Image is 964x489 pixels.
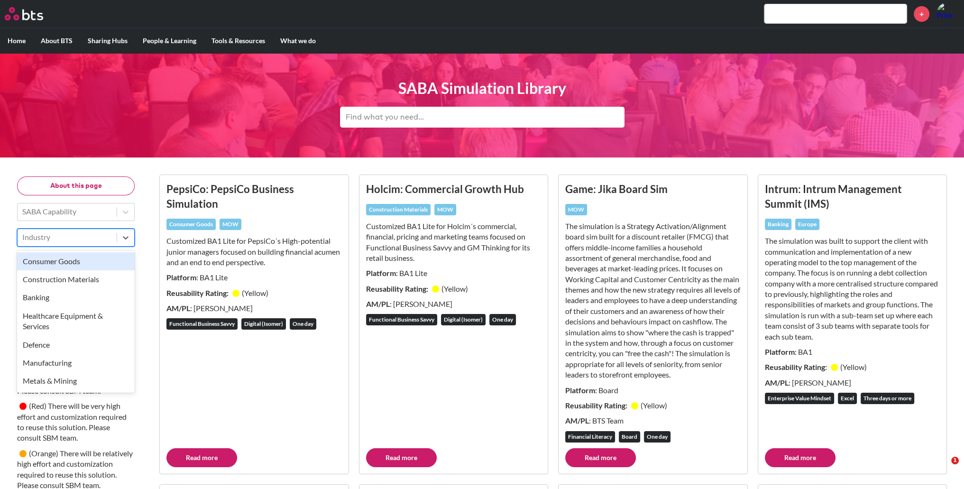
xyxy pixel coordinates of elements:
a: Profile [936,2,959,25]
strong: Platform [765,347,795,356]
a: Read more [765,448,835,467]
div: MOW [565,204,587,215]
button: About this page [17,176,135,195]
img: Prim Sunsermsook [936,2,959,25]
small: ( Red ) [29,401,46,410]
small: There will be relatively moderate effort and customization required to reuse this solution. Pleas... [17,354,130,395]
div: Construction Materials [366,204,431,215]
div: One day [290,318,316,330]
label: People & Learning [135,28,204,53]
h3: PepsiCo: PepsiCo Business Simulation [166,182,342,212]
div: Three days or more [861,393,914,404]
strong: AM/PL [565,416,589,425]
small: ( Yellow ) [641,401,667,410]
div: Media & Entertainment [17,390,135,408]
p: : Board [565,385,741,396]
strong: Reusability Rating: [166,288,230,297]
small: There will be very high effort and customization required to reuse this solution. Please consult ... [17,401,127,442]
strong: AM/PL [765,378,789,387]
div: Functional Business Savvy [366,314,437,325]
label: Sharing Hubs [80,28,135,53]
div: Defence [17,336,135,354]
small: ( Yellow ) [441,284,468,293]
div: Europe [795,219,819,230]
div: MOW [220,219,241,230]
img: BTS Logo [5,7,43,20]
div: Digital (Isomer) [241,318,286,330]
small: ( Orange ) [29,449,58,458]
h3: Holcim: Commercial Growth Hub [366,182,542,196]
strong: Reusability Rating: [366,284,430,293]
p: : [PERSON_NAME] [366,299,542,309]
div: Manufacturing [17,354,135,372]
div: Board [619,431,640,443]
div: One day [489,314,516,325]
p: : BA1 Lite [366,268,542,278]
a: Read more [565,448,636,467]
p: The simulation was built to support the client with communication and implementation of a new ope... [765,236,940,342]
label: Tools & Resources [204,28,273,53]
div: Metals & Mining [17,372,135,390]
h3: Game: Jika Board Sim [565,182,741,196]
div: Digital (Isomer) [441,314,486,325]
p: The simulation is a Strategy Activation/Alignment board sim built for a discount retailer (FMCG) ... [565,221,741,380]
p: : BTS Team [565,415,741,426]
div: Functional Business Savvy [166,318,238,330]
input: Find what you need... [340,107,624,128]
strong: Platform [166,273,196,282]
label: What we do [273,28,323,53]
div: Banking [17,288,135,306]
a: Read more [366,448,437,467]
p: : BA1 Lite [166,272,342,283]
small: ( Yellow ) [840,362,867,371]
p: : [PERSON_NAME] [765,378,940,388]
div: Financial Literacy [565,431,615,443]
strong: Platform [565,386,595,395]
strong: Reusability Rating: [765,362,828,371]
div: Construction Materials [17,270,135,288]
div: Healthcare Equipment & Services [17,307,135,336]
strong: Reusability Rating: [565,401,629,410]
div: Consumer Goods [166,219,216,230]
strong: AM/PL [366,299,390,308]
p: : [PERSON_NAME] [166,303,342,314]
strong: Platform [366,268,396,277]
div: MOW [434,204,456,215]
p: : BA1 [765,347,940,357]
h1: SABA Simulation Library [340,78,624,99]
iframe: Intercom live chat [932,457,955,480]
div: Excel [838,393,857,404]
p: Customized BA1 Lite for PepsiCo´s High-potential junior managers focused on building financial ac... [166,236,342,268]
span: 1 [951,457,959,464]
strong: AM/PL [166,304,190,313]
label: About BTS [33,28,80,53]
small: ( Yellow ) [242,288,268,297]
a: + [914,6,929,22]
p: Customized BA1 Lite for Holcim´s commercial, financial, pricing and marketing teams ​focused on F... [366,221,542,264]
div: Enterprise Value Mindset [765,393,834,404]
h3: Intrum: Intrum Management Summit (IMS) [765,182,940,212]
a: Read more [166,448,237,467]
div: One day [644,431,670,443]
div: Consumer Goods [17,252,135,270]
div: Banking [765,219,791,230]
a: Go home [5,7,61,20]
